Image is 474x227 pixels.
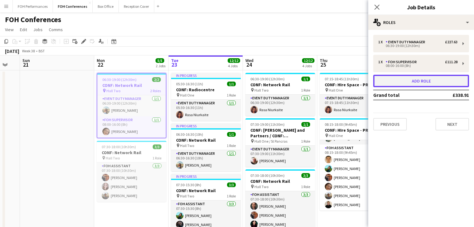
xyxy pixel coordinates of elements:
[254,88,268,92] span: Hall Two
[250,173,285,178] span: 07:30-18:00 (10h30m)
[171,73,241,78] div: In progress
[171,188,241,193] h3: CONF: Network Rail
[2,26,16,34] a: View
[250,77,285,81] span: 06:30-19:00 (12h30m)
[5,27,14,32] span: View
[301,122,310,127] span: 1/1
[97,116,166,138] app-card-role: FOH Supervisor1/108:00-16:00 (8h)[PERSON_NAME]
[119,0,154,12] button: Reception Cover
[156,64,165,68] div: 2 Jobs
[245,95,315,116] app-card-role: Event Duty Manager1/106:30-19:00 (12h30m)Rasa Niurkaite
[227,182,236,187] span: 3/3
[21,49,36,53] span: Week 38
[33,27,43,32] span: Jobs
[320,118,389,210] app-job-card: 08:15-18:00 (9h45m)7/7CONF: HIre Space - PRP Hall One2 RolesFOH Assistant1/108:15-17:45 (9h30m)[P...
[329,133,343,138] span: Hall One
[156,58,164,63] span: 5/5
[254,139,287,144] span: Hall One / St Pancras
[445,40,458,44] div: £227.63
[227,132,236,137] span: 1/1
[245,127,315,139] h3: CONF: [PERSON_NAME] and Partners / CONF: SoftwareOne and ServiceNow
[13,0,53,12] button: FOH Performances
[171,150,241,171] app-card-role: Event Duty Manager1/106:30-16:30 (10h)[PERSON_NAME]
[97,73,166,138] app-job-card: 06:30-19:00 (12h30m)2/2CONF: Network Rail Hall Two2 RolesEvent Duty Manager1/106:30-19:00 (12h30m...
[171,123,241,128] div: In progress
[171,137,241,143] h3: CONF: Network Rail
[96,61,105,68] span: 22
[153,144,161,149] span: 3/3
[102,144,136,149] span: 07:30-18:00 (10h30m)
[320,82,389,87] h3: CONF: HIre Space - PRP
[171,73,241,121] app-job-card: In progress05:30-16:30 (11h)1/1CONF: Radiocentre Hall One1 RoleEvent Duty Manager1/105:30-16:30 (...
[378,44,458,47] div: 06:30-19:00 (12h30m)
[301,139,310,144] span: 1 Role
[49,27,63,32] span: Comms
[368,15,474,30] div: Roles
[39,49,45,53] div: BST
[53,0,93,12] button: FOH Conferences
[245,178,315,184] h3: CONF: Network Rail
[170,61,179,68] span: 23
[171,100,241,121] app-card-role: Event Duty Manager1/105:30-16:30 (11h)Rasa Niurkaite
[5,48,19,54] div: [DATE]
[319,61,328,68] span: 25
[17,26,30,34] a: Edit
[320,73,389,116] div: 07:15-18:45 (11h30m)1/1CONF: HIre Space - PRP Hall One1 RoleEvent Duty Manager1/107:15-18:45 (11h...
[106,88,120,93] span: Hall Two
[250,122,285,127] span: 07:30-19:00 (11h30m)
[31,26,45,34] a: Jobs
[386,40,428,44] div: Event Duty Manager
[228,64,240,68] div: 4 Jobs
[301,77,310,81] span: 1/1
[386,60,419,64] div: FOH Supervisor
[22,58,30,63] span: Sun
[93,0,119,12] button: Box Office
[97,163,166,202] app-card-role: FOH Assistant3/307:30-18:00 (10h30m)[PERSON_NAME][PERSON_NAME][PERSON_NAME]
[320,127,389,133] h3: CONF: HIre Space - PRP
[302,58,314,63] span: 12/12
[21,61,30,68] span: 21
[320,95,389,116] app-card-role: Event Duty Manager1/107:15-18:45 (11h30m)Rasa Niurkaite
[301,173,310,178] span: 3/3
[227,82,236,86] span: 1/1
[329,88,343,92] span: Hall One
[97,150,166,155] h3: CONF: Network Rail
[320,144,389,211] app-card-role: FOH Assistant6/608:15-18:00 (9h45m)[PERSON_NAME][PERSON_NAME][PERSON_NAME][PERSON_NAME][PERSON_NA...
[325,122,357,127] span: 08:15-18:00 (9h45m)
[301,88,310,92] span: 1 Role
[227,93,236,97] span: 1 Role
[171,58,179,63] span: Tue
[302,64,314,68] div: 4 Jobs
[245,73,315,116] app-job-card: 06:30-19:00 (12h30m)1/1CONF: Network Rail Hall Two1 RoleEvent Duty Manager1/106:30-19:00 (12h30m)...
[245,118,315,167] app-job-card: 07:30-19:00 (11h30m)1/1CONF: [PERSON_NAME] and Partners / CONF: SoftwareOne and ServiceNow Hall O...
[435,118,469,130] button: Next
[106,156,120,160] span: Hall Two
[227,143,236,148] span: 1 Role
[245,82,315,87] h3: CONF: Network Rail
[97,95,166,116] app-card-role: Event Duty Manager1/106:30-19:00 (12h30m)[PERSON_NAME]
[320,58,328,63] span: Thu
[378,60,386,64] div: 1 x
[228,58,240,63] span: 12/12
[171,174,241,179] div: In progress
[20,27,27,32] span: Edit
[432,90,469,100] td: £338.91
[325,77,359,81] span: 07:15-18:45 (11h30m)
[176,182,201,187] span: 07:30-15:30 (8h)
[102,77,137,82] span: 06:30-19:00 (12h30m)
[368,3,474,11] h3: Job Details
[152,77,161,82] span: 2/2
[244,61,253,68] span: 24
[378,64,458,67] div: 08:00-16:00 (8h)
[245,146,315,167] app-card-role: Event Duty Manager1/107:30-19:00 (11h30m)[PERSON_NAME]
[176,132,203,137] span: 06:30-16:30 (10h)
[176,82,203,86] span: 05:30-16:30 (11h)
[46,26,65,34] a: Comms
[171,123,241,171] app-job-card: In progress06:30-16:30 (10h)1/1CONF: Network Rail Hall Two1 RoleEvent Duty Manager1/106:30-16:30 ...
[97,141,166,202] app-job-card: 07:30-18:00 (10h30m)3/3CONF: Network Rail Hall Two1 RoleFOH Assistant3/307:30-18:00 (10h30m)[PERS...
